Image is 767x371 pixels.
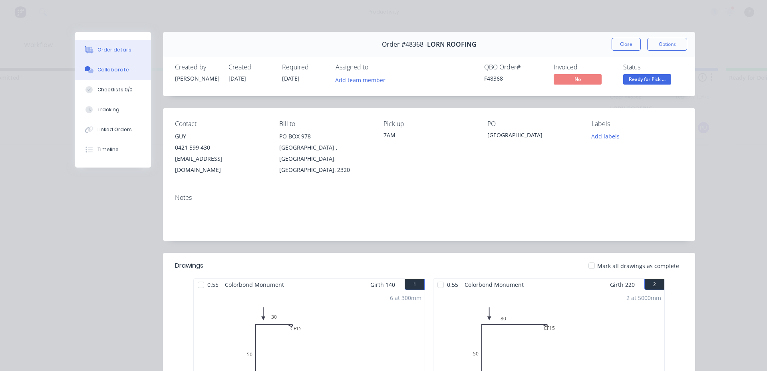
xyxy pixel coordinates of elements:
[282,63,326,71] div: Required
[175,142,266,153] div: 0421 599 430
[279,142,371,176] div: [GEOGRAPHIC_DATA] , [GEOGRAPHIC_DATA], [GEOGRAPHIC_DATA], 2320
[175,131,266,142] div: GUY
[612,38,641,51] button: Close
[279,120,371,128] div: Bill to
[229,63,272,71] div: Created
[427,41,477,48] span: LORN ROOFING
[623,74,671,84] span: Ready for Pick ...
[97,66,129,73] div: Collaborate
[75,120,151,140] button: Linked Orders
[644,279,664,290] button: 2
[175,74,219,83] div: [PERSON_NAME]
[484,63,544,71] div: QBO Order #
[75,140,151,160] button: Timeline
[610,279,635,290] span: Girth 220
[370,279,395,290] span: Girth 140
[390,294,421,302] div: 6 at 300mm
[554,63,614,71] div: Invoiced
[626,294,661,302] div: 2 at 5000mm
[623,63,683,71] div: Status
[383,120,475,128] div: Pick up
[97,146,119,153] div: Timeline
[222,279,287,290] span: Colorbond Monument
[97,46,131,53] div: Order details
[175,261,203,270] div: Drawings
[282,75,300,82] span: [DATE]
[444,279,461,290] span: 0.55
[487,131,579,142] div: [GEOGRAPHIC_DATA]
[382,41,427,48] span: Order #48368 -
[647,38,687,51] button: Options
[461,279,527,290] span: Colorbond Monument
[175,63,219,71] div: Created by
[383,131,475,139] div: 7AM
[97,86,133,93] div: Checklists 0/0
[175,153,266,176] div: [EMAIL_ADDRESS][DOMAIN_NAME]
[175,131,266,176] div: GUY0421 599 430[EMAIL_ADDRESS][DOMAIN_NAME]
[592,120,683,128] div: Labels
[204,279,222,290] span: 0.55
[279,131,371,142] div: PO BOX 978
[175,120,266,128] div: Contact
[75,100,151,120] button: Tracking
[623,74,671,86] button: Ready for Pick ...
[336,63,415,71] div: Assigned to
[97,106,119,113] div: Tracking
[75,80,151,100] button: Checklists 0/0
[597,262,679,270] span: Mark all drawings as complete
[336,74,390,85] button: Add team member
[484,74,544,83] div: F48368
[97,126,132,133] div: Linked Orders
[75,60,151,80] button: Collaborate
[279,131,371,176] div: PO BOX 978[GEOGRAPHIC_DATA] , [GEOGRAPHIC_DATA], [GEOGRAPHIC_DATA], 2320
[587,131,624,142] button: Add labels
[229,75,246,82] span: [DATE]
[554,74,602,84] span: No
[405,279,425,290] button: 1
[331,74,390,85] button: Add team member
[175,194,683,201] div: Notes
[75,40,151,60] button: Order details
[487,120,579,128] div: PO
